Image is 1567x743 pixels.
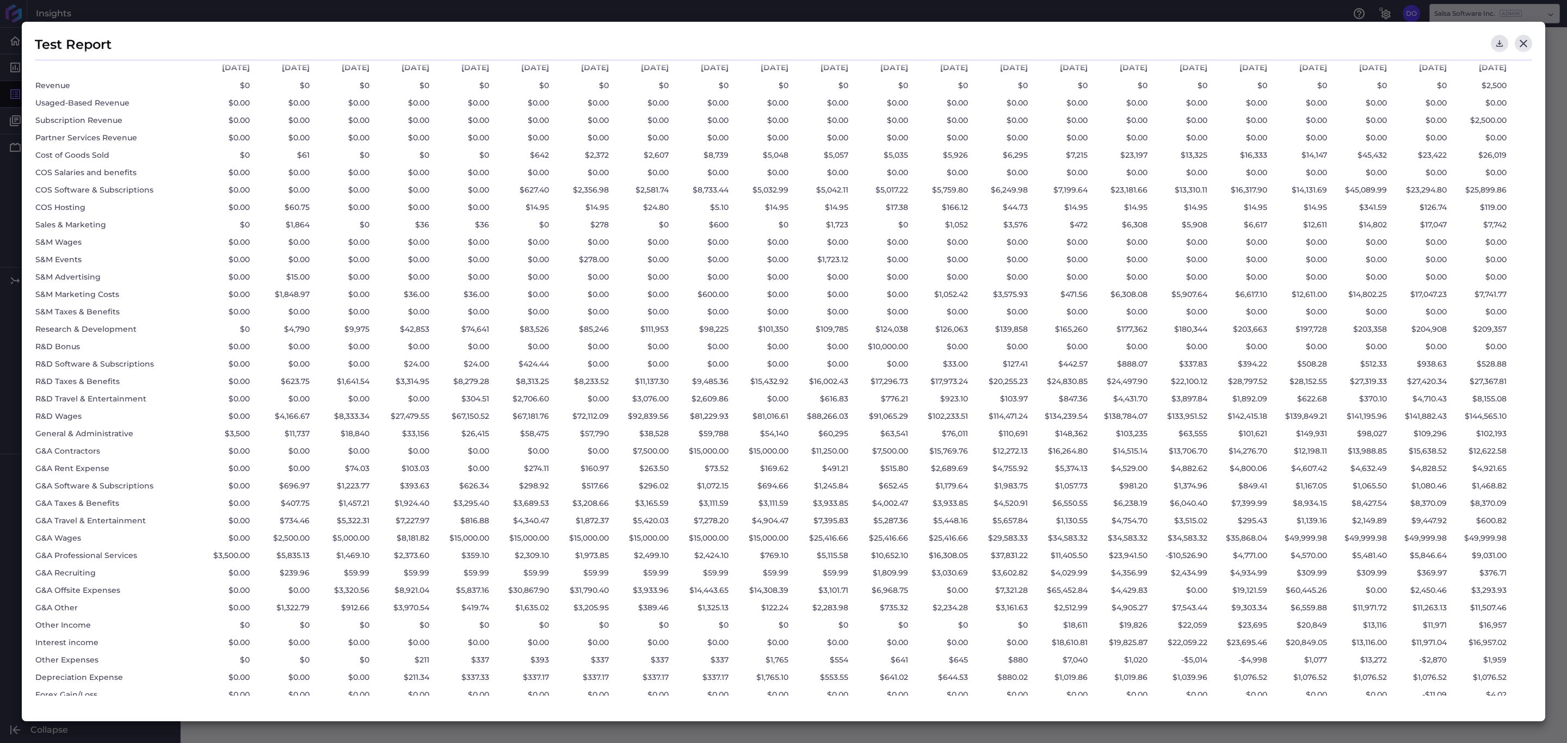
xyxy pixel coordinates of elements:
div: $36 [370,216,430,233]
div: Revenue [35,77,190,94]
div: $0.00 [609,129,669,146]
div: $0 [1088,77,1148,94]
div: $5,042.11 [789,181,849,199]
div: $0.00 [1387,94,1447,112]
div: $0 [370,77,430,94]
div: $0 [370,146,430,164]
div: $0 [310,146,370,164]
div: $0.00 [490,268,550,286]
div: $14.95 [490,199,550,216]
div: $0.00 [1208,164,1268,181]
div: $0.00 [1507,251,1567,268]
div: $0.00 [909,129,968,146]
div: $278.00 [550,251,609,268]
div: $0.00 [190,199,250,216]
div: $8,733.44 [669,181,729,199]
div: $8,739 [669,146,729,164]
div: $0.00 [250,251,310,268]
div: $0.00 [190,181,250,199]
div: $0.00 [789,268,849,286]
div: $0.00 [609,112,669,129]
div: $0.00 [1328,94,1387,112]
div: $0.00 [968,129,1028,146]
div: $17,047 [1387,216,1447,233]
div: Cost of Goods Sold [35,146,190,164]
div: $0.00 [550,94,609,112]
div: $0.00 [430,129,490,146]
div: $0.00 [968,268,1028,286]
div: $45,432 [1328,146,1387,164]
div: $14.95 [1148,199,1208,216]
div: $0.00 [909,112,968,129]
div: $0.00 [1268,233,1328,251]
div: $0.00 [729,251,789,268]
div: $14,147 [1268,146,1328,164]
div: $14.95 [1028,199,1088,216]
div: $2,607 [609,146,669,164]
div: $5,035 [849,146,909,164]
div: $5,908 [1148,216,1208,233]
div: $0.00 [310,233,370,251]
div: $14,131.69 [1268,181,1328,199]
div: $0 [789,77,849,94]
div: $0.00 [609,233,669,251]
div: $0.00 [609,286,669,303]
div: $0.00 [849,268,909,286]
div: $0.00 [1387,164,1447,181]
div: $0.00 [1208,94,1268,112]
div: $0.00 [849,164,909,181]
div: $0.00 [1088,233,1148,251]
div: $0.00 [490,164,550,181]
div: $2,520 [1507,77,1567,94]
div: $0.00 [669,129,729,146]
div: Usaged-Based Revenue [35,94,190,112]
div: $0.00 [310,199,370,216]
div: $0.00 [669,268,729,286]
div: $0.00 [550,112,609,129]
div: $0 [430,77,490,94]
div: $0.00 [190,251,250,268]
div: $5,926 [909,146,968,164]
div: $600 [669,216,729,233]
div: $0.00 [849,129,909,146]
div: $5,759.80 [909,181,968,199]
div: $2,500 [1447,77,1507,94]
div: $0.00 [250,112,310,129]
div: $119.00 [1447,199,1507,216]
div: $36 [430,216,490,233]
div: $0.00 [550,286,609,303]
div: $0.00 [190,164,250,181]
div: $0.00 [1028,129,1088,146]
div: $0.00 [1268,94,1328,112]
div: $0.00 [1387,268,1447,286]
div: $0 [310,77,370,94]
div: $36.00 [370,286,430,303]
div: $0.00 [1387,251,1447,268]
div: $26,998.74 [1507,181,1567,199]
div: $0.00 [550,164,609,181]
div: $0.00 [729,233,789,251]
div: $0.00 [1328,164,1387,181]
div: $87.90 [1507,199,1567,216]
div: $2,500.00 [1507,112,1567,129]
div: $0.00 [909,94,968,112]
div: $0 [1328,77,1387,94]
div: $0.00 [1208,268,1268,286]
div: $0.00 [310,181,370,199]
div: $0.00 [310,251,370,268]
div: $0.00 [1447,94,1507,112]
div: $2,500.00 [1447,112,1507,129]
div: $0.00 [669,112,729,129]
div: COS Salaries and benefits [35,164,190,181]
div: $0.00 [1028,268,1088,286]
div: $0.00 [1387,233,1447,251]
div: $0 [190,146,250,164]
div: $5,048 [729,146,789,164]
div: $0.00 [190,268,250,286]
div: $0 [669,77,729,94]
div: Sales & Marketing [35,216,190,233]
div: $1,723.12 [789,251,849,268]
div: $25,899.86 [1447,181,1507,199]
div: $0.00 [729,112,789,129]
div: $0.00 [1447,164,1507,181]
